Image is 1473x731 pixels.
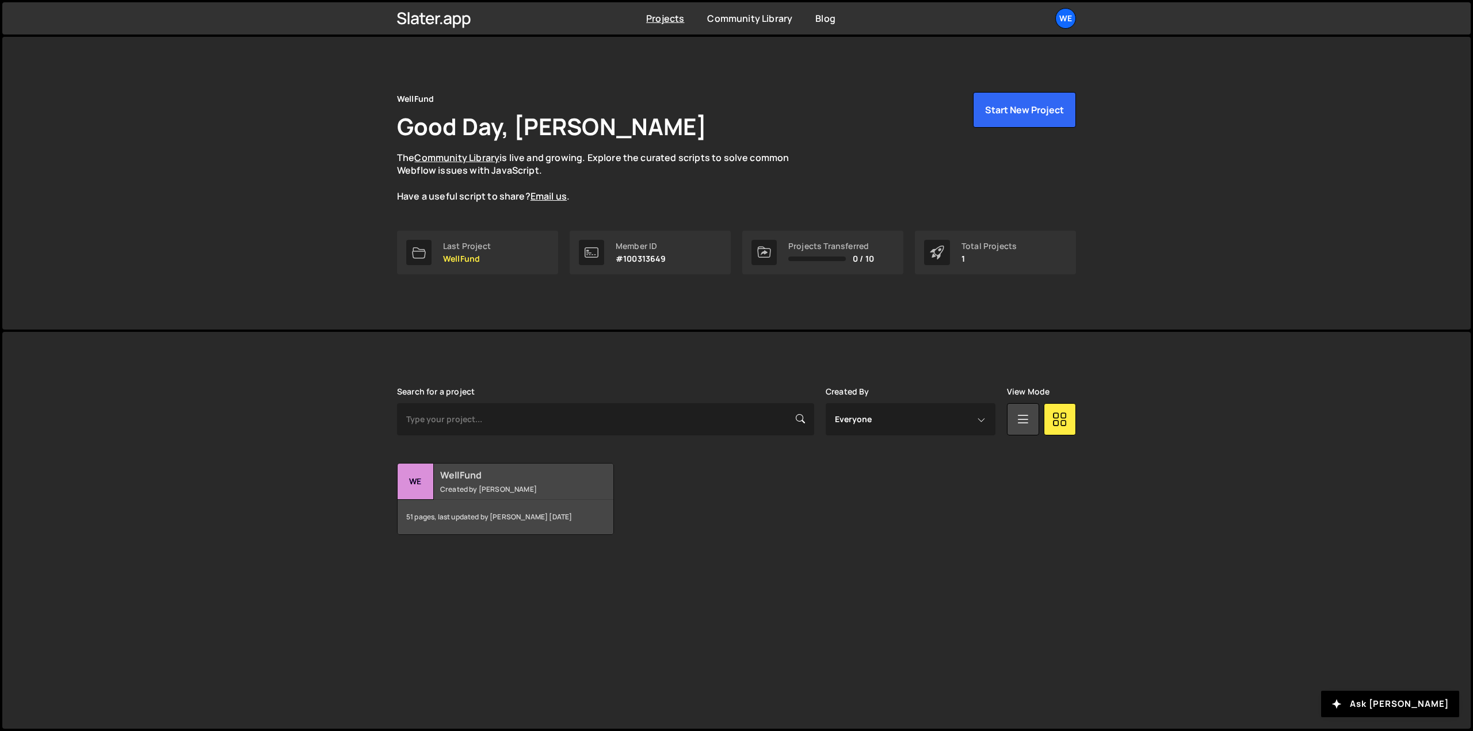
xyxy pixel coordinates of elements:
[398,500,613,534] div: 51 pages, last updated by [PERSON_NAME] [DATE]
[397,92,434,106] div: WellFund
[397,231,558,274] a: Last Project WellFund
[961,242,1017,251] div: Total Projects
[397,151,811,203] p: The is live and growing. Explore the curated scripts to solve common Webflow issues with JavaScri...
[414,151,499,164] a: Community Library
[616,254,666,263] p: #100313649
[973,92,1076,128] button: Start New Project
[707,12,792,25] a: Community Library
[531,190,567,202] a: Email us
[397,110,707,142] h1: Good Day, [PERSON_NAME]
[1321,691,1459,717] button: Ask [PERSON_NAME]
[1007,387,1050,396] label: View Mode
[853,254,874,263] span: 0 / 10
[646,12,684,25] a: Projects
[440,469,579,481] h2: WellFund
[443,242,491,251] div: Last Project
[1055,8,1076,29] a: We
[961,254,1017,263] p: 1
[440,484,579,494] small: Created by [PERSON_NAME]
[826,387,869,396] label: Created By
[397,387,475,396] label: Search for a project
[616,242,666,251] div: Member ID
[815,12,835,25] a: Blog
[398,464,434,500] div: We
[443,254,491,263] p: WellFund
[397,463,614,535] a: We WellFund Created by [PERSON_NAME] 51 pages, last updated by [PERSON_NAME] [DATE]
[788,242,874,251] div: Projects Transferred
[397,403,814,435] input: Type your project...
